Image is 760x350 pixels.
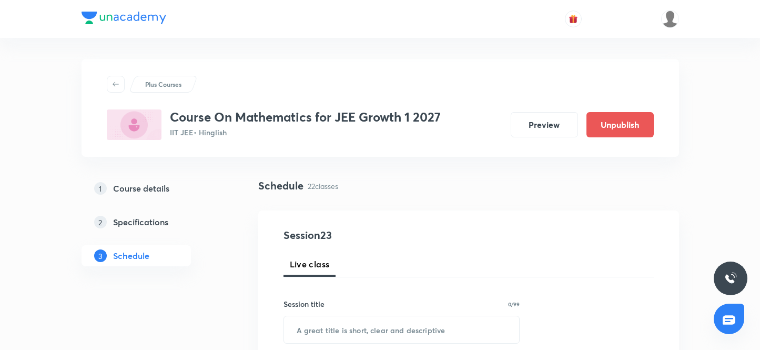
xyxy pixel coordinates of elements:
[283,227,475,243] h4: Session 23
[586,112,654,137] button: Unpublish
[94,216,107,228] p: 2
[258,178,303,194] h4: Schedule
[145,79,181,89] p: Plus Courses
[170,127,441,138] p: IIT JEE • Hinglish
[284,316,520,343] input: A great title is short, clear and descriptive
[107,109,161,140] img: D0CC65AC-0DE9-45B8-B096-5773B1CDF203_plus.png
[82,178,225,199] a: 1Course details
[724,272,737,285] img: ttu
[283,298,325,309] h6: Session title
[82,212,225,233] a: 2Specifications
[82,12,166,27] a: Company Logo
[94,182,107,195] p: 1
[290,258,330,271] span: Live class
[113,182,169,195] h5: Course details
[94,249,107,262] p: 3
[565,11,582,27] button: avatar
[113,216,168,228] h5: Specifications
[308,181,338,192] p: 22 classes
[569,14,578,24] img: avatar
[511,112,578,137] button: Preview
[113,249,149,262] h5: Schedule
[661,10,679,28] img: Devendra Kumar
[82,12,166,24] img: Company Logo
[508,302,520,307] p: 0/99
[170,109,441,125] h3: Course On Mathematics for JEE Growth 1 2027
